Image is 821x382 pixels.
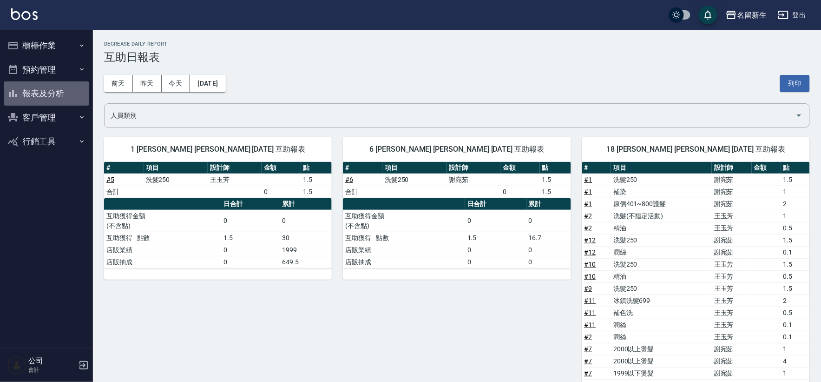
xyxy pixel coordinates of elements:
[104,198,332,268] table: a dense table
[343,256,465,268] td: 店販抽成
[585,309,596,316] a: #11
[781,367,810,379] td: 1
[144,162,208,174] th: 項目
[611,295,712,307] td: 冰鎮洗髮699
[280,232,332,244] td: 30
[712,186,752,198] td: 謝宛茹
[712,355,752,367] td: 謝宛茹
[301,186,332,198] td: 1.5
[712,343,752,355] td: 謝宛茹
[712,198,752,210] td: 謝宛茹
[712,222,752,234] td: 王玉芳
[611,210,712,222] td: 洗髮(不指定活動)
[781,246,810,258] td: 0.1
[585,176,592,183] a: #1
[7,356,26,375] img: Person
[585,224,592,232] a: #2
[447,174,500,186] td: 謝宛茹
[585,200,592,208] a: #1
[781,270,810,282] td: 0.5
[108,107,792,124] input: 人員名稱
[343,186,382,198] td: 合計
[611,343,712,355] td: 2000以上燙髮
[262,186,301,198] td: 0
[11,8,38,20] img: Logo
[104,232,221,244] td: 互助獲得 - 點數
[104,256,221,268] td: 店販抽成
[611,222,712,234] td: 精油
[712,270,752,282] td: 王玉芳
[585,212,592,220] a: #2
[104,41,810,47] h2: Decrease Daily Report
[104,162,332,198] table: a dense table
[221,256,280,268] td: 0
[465,256,526,268] td: 0
[712,258,752,270] td: 王玉芳
[4,81,89,106] button: 報表及分析
[774,7,810,24] button: 登出
[540,186,571,198] td: 1.5
[162,75,190,92] button: 今天
[382,174,447,186] td: 洗髮250
[781,234,810,246] td: 1.5
[382,162,447,174] th: 項目
[585,333,592,341] a: #2
[781,222,810,234] td: 0.5
[712,174,752,186] td: 謝宛茹
[585,285,592,292] a: #9
[781,355,810,367] td: 4
[712,295,752,307] td: 王玉芳
[611,319,712,331] td: 潤絲
[611,162,712,174] th: 項目
[585,261,596,268] a: #10
[208,174,262,186] td: 王玉芳
[343,162,382,174] th: #
[526,198,571,210] th: 累計
[221,232,280,244] td: 1.5
[585,188,592,195] a: #1
[781,174,810,186] td: 1.5
[780,75,810,92] button: 列印
[345,176,353,183] a: #6
[781,258,810,270] td: 1.5
[221,244,280,256] td: 0
[712,307,752,319] td: 王玉芳
[526,256,571,268] td: 0
[781,319,810,331] td: 0.1
[190,75,225,92] button: [DATE]
[354,145,559,154] span: 6 [PERSON_NAME] [PERSON_NAME] [DATE] 互助報表
[540,174,571,186] td: 1.5
[465,232,526,244] td: 1.5
[712,319,752,331] td: 王玉芳
[526,232,571,244] td: 16.7
[343,198,571,268] table: a dense table
[611,198,712,210] td: 原價401~800護髮
[712,282,752,295] td: 王玉芳
[115,145,321,154] span: 1 [PERSON_NAME] [PERSON_NAME] [DATE] 互助報表
[582,162,611,174] th: #
[611,234,712,246] td: 洗髮250
[585,297,596,304] a: #11
[611,307,712,319] td: 補色洗
[752,162,781,174] th: 金額
[343,210,465,232] td: 互助獲得金額 (不含點)
[585,345,592,353] a: #7
[133,75,162,92] button: 昨天
[781,162,810,174] th: 點
[611,331,712,343] td: 潤絲
[280,256,332,268] td: 649.5
[104,162,144,174] th: #
[585,369,592,377] a: #7
[28,356,76,366] h5: 公司
[4,129,89,154] button: 行銷工具
[104,210,221,232] td: 互助獲得金額 (不含點)
[262,162,301,174] th: 金額
[585,357,592,365] a: #7
[712,210,752,222] td: 王玉芳
[585,236,596,244] a: #12
[28,366,76,374] p: 會計
[465,244,526,256] td: 0
[301,174,332,186] td: 1.5
[208,162,262,174] th: 設計師
[712,162,752,174] th: 設計師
